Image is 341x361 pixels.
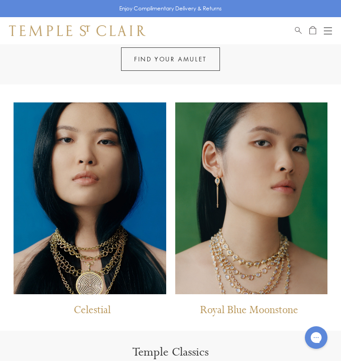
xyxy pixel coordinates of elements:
p: Royal Blue Moonstone [200,303,298,322]
a: Search [295,25,302,36]
h1: Temple Classics [23,344,318,360]
iframe: Gorgias live chat messenger [300,323,332,352]
a: FIND YOUR AMULET [121,47,220,71]
p: Celestial [74,303,111,322]
a: Open Shopping Bag [309,25,316,36]
img: Temple St. Clair [9,25,145,36]
p: Enjoy Complimentary Delivery & Returns [119,4,222,13]
button: Open navigation [324,25,332,36]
